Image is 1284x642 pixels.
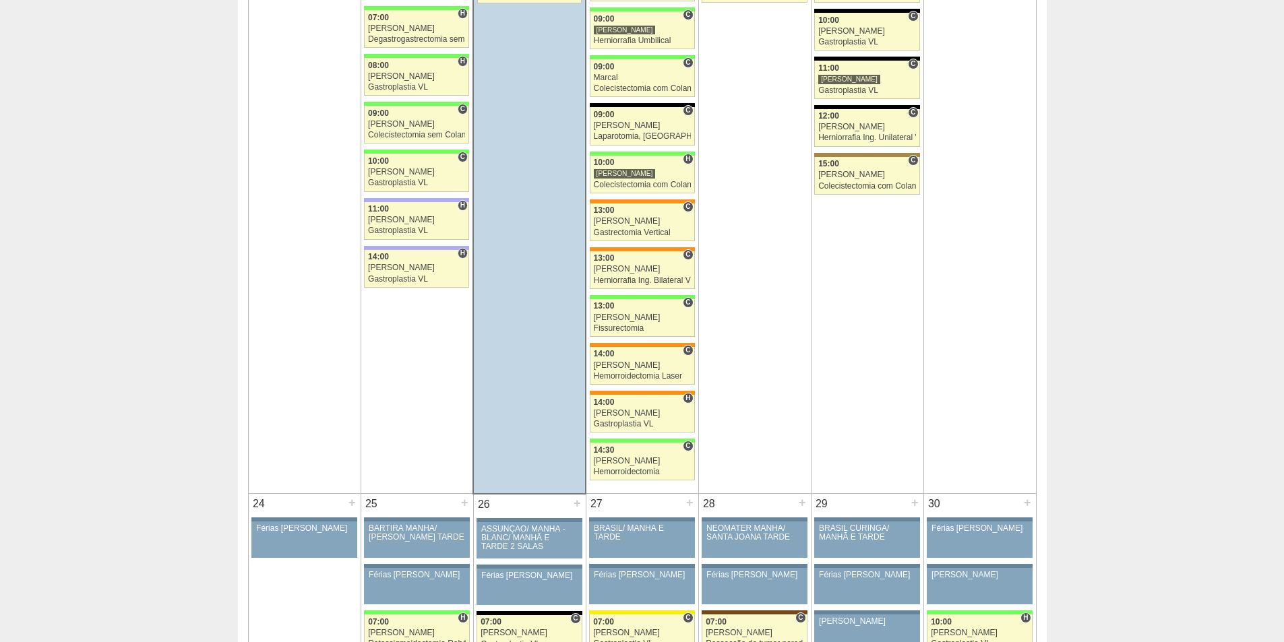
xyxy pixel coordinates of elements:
div: Key: Aviso [364,564,469,568]
div: [PERSON_NAME] [368,120,465,129]
a: C 14:00 [PERSON_NAME] Hemorroidectomia Laser [590,347,695,385]
div: 26 [474,494,495,515]
div: Key: Blanc [814,57,919,61]
a: H 14:00 [PERSON_NAME] Gastroplastia VL [364,250,469,288]
div: Gastrectomia Vertical [594,228,691,237]
div: Key: Aviso [927,564,1032,568]
div: [PERSON_NAME] [368,72,465,81]
a: H 10:00 [PERSON_NAME] Colecistectomia com Colangiografia VL [590,156,695,193]
div: 29 [812,494,832,514]
div: 28 [699,494,720,514]
div: [PERSON_NAME] [594,217,691,226]
div: Colecistectomia com Colangiografia VL [818,182,916,191]
div: [PERSON_NAME] [594,168,656,179]
span: Consultório [683,249,693,260]
div: + [572,494,583,512]
div: Gastroplastia VL [594,420,691,428]
span: 13:00 [594,253,615,263]
span: 13:00 [594,205,615,215]
div: Key: São Luiz - SCS [590,199,695,203]
div: Colecistectomia com Colangiografia VL [594,84,691,93]
span: Consultório [458,152,468,162]
div: [PERSON_NAME] [594,313,691,322]
div: Fissurectomia [594,324,691,333]
div: Key: Aviso [702,564,807,568]
div: Key: Aviso [927,517,1032,521]
div: Key: Brasil [590,7,695,11]
div: Key: São Luiz - SCS [590,343,695,347]
span: 14:00 [368,252,389,261]
a: C 09:00 Marcal Colecistectomia com Colangiografia VL [590,59,695,97]
div: Key: Brasil [590,152,695,156]
div: [PERSON_NAME] [931,571,1028,579]
a: Férias [PERSON_NAME] [477,569,582,605]
span: 11:00 [818,63,839,73]
a: C 12:00 [PERSON_NAME] Herniorrafia Ing. Unilateral VL [814,109,919,147]
div: [PERSON_NAME] [368,216,465,224]
span: Hospital [458,8,468,19]
div: Herniorrafia Umbilical [594,36,691,45]
div: Key: Blanc [590,103,695,107]
div: [PERSON_NAME] [818,74,880,84]
div: Férias [PERSON_NAME] [369,571,465,579]
div: Key: Brasil [364,54,469,58]
div: Gastroplastia VL [818,38,916,46]
div: Gastroplastia VL [818,86,916,95]
div: [PERSON_NAME] [368,263,465,272]
div: Key: Aviso [814,564,919,568]
span: Consultório [683,345,693,356]
div: Key: Brasil [590,295,695,299]
span: Consultório [570,613,580,624]
span: Consultório [683,297,693,308]
div: Férias [PERSON_NAME] [819,571,915,579]
a: C 09:00 [PERSON_NAME] Laparotomia, [GEOGRAPHIC_DATA], Drenagem, Bridas VL [590,107,695,145]
div: [PERSON_NAME] [594,361,691,370]
div: Férias [PERSON_NAME] [481,571,578,580]
span: Consultório [683,201,693,212]
div: Key: Brasil [364,102,469,106]
div: Key: Aviso [814,517,919,521]
a: H 08:00 [PERSON_NAME] Gastroplastia VL [364,58,469,96]
div: + [684,494,696,511]
span: Consultório [908,59,918,69]
a: H 11:00 [PERSON_NAME] Gastroplastia VL [364,202,469,240]
div: [PERSON_NAME] [931,629,1029,637]
div: Key: Aviso [477,518,582,522]
div: [PERSON_NAME] [593,629,691,637]
div: [PERSON_NAME] [368,24,465,33]
div: Colecistectomia com Colangiografia VL [594,181,691,189]
span: Hospital [458,56,468,67]
span: Consultório [458,104,468,115]
span: Hospital [458,248,468,259]
div: Key: Aviso [814,610,919,614]
a: C 09:00 [PERSON_NAME] Colecistectomia sem Colangiografia VL [364,106,469,143]
span: 12:00 [818,111,839,121]
div: 24 [249,494,270,514]
span: 07:00 [368,13,389,22]
a: BRASIL CURINGA/ MANHÃ E TARDE [814,521,919,558]
div: ASSUNÇÃO/ MANHÃ -BLANC/ MANHÃ E TARDE 2 SALAS [481,525,578,552]
span: 08:00 [368,61,389,70]
div: Gastroplastia VL [368,226,465,235]
span: Hospital [683,393,693,404]
a: C 14:30 [PERSON_NAME] Hemorroidectomia [590,443,695,480]
span: Hospital [683,154,693,164]
a: Férias [PERSON_NAME] [702,568,807,604]
div: Key: Aviso [477,565,582,569]
a: C 15:00 [PERSON_NAME] Colecistectomia com Colangiografia VL [814,157,919,195]
div: Herniorrafia Ing. Unilateral VL [818,133,916,142]
span: Consultório [683,9,693,20]
span: 07:00 [368,617,389,627]
div: Key: São Luiz - SCS [590,391,695,395]
div: + [909,494,921,511]
span: 15:00 [818,159,839,168]
div: Key: Blanc [814,9,919,13]
span: Consultório [795,612,805,623]
a: BRASIL/ MANHÃ E TARDE [589,521,694,558]
span: Hospital [1020,612,1031,623]
div: BRASIL CURINGA/ MANHÃ E TARDE [819,524,915,542]
div: Key: Blanc [814,105,919,109]
div: Key: Christóvão da Gama [364,246,469,250]
div: Férias [PERSON_NAME] [706,571,803,579]
a: C 10:00 [PERSON_NAME] Gastroplastia VL [364,154,469,191]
